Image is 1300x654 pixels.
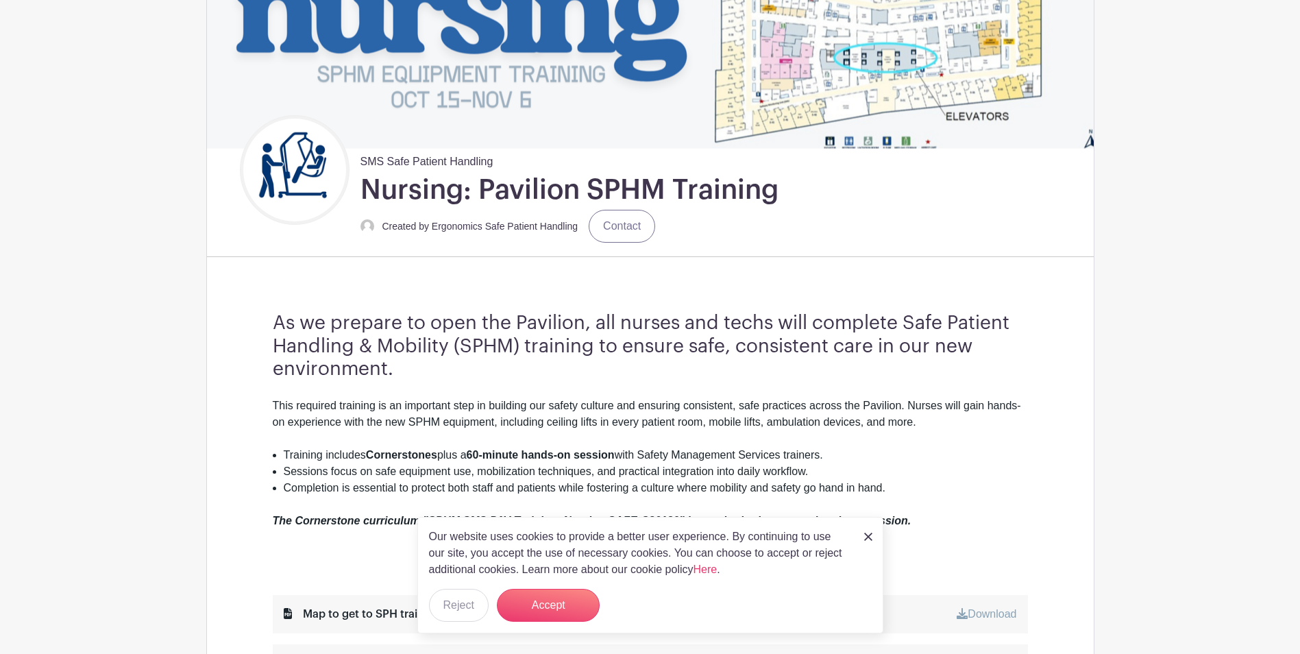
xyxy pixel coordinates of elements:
[360,219,374,233] img: default-ce2991bfa6775e67f084385cd625a349d9dcbb7a52a09fb2fda1e96e2d18dcdb.png
[273,398,1028,447] div: This required training is an important step in building our safety culture and ensuring consisten...
[694,564,718,575] a: Here
[429,529,850,578] p: Our website uses cookies to provide a better user experience. By continuing to use our site, you ...
[589,210,655,243] a: Contact
[284,480,1028,496] li: Completion is essential to protect both staff and patients while fostering a culture where mobili...
[273,515,911,526] em: The Cornerstone curriculum "SPHM SMS PAV Training: Nursing SAFE-C20120" is required prior to your...
[284,447,1028,463] li: Training includes plus a with Safety Management Services trainers.
[284,463,1028,480] li: Sessions focus on safe equipment use, mobilization techniques, and practical integration into dai...
[864,533,872,541] img: close_button-5f87c8562297e5c2d7936805f587ecaba9071eb48480494691a3f1689db116b3.svg
[284,606,509,622] div: Map to get to SPH training from UH.pdf
[360,148,493,170] span: SMS Safe Patient Handling
[360,173,778,207] h1: Nursing: Pavilion SPHM Training
[273,312,1028,381] h3: As we prepare to open the Pavilion, all nurses and techs will complete Safe Patient Handling & Mo...
[957,608,1016,620] a: Download
[382,221,578,232] small: Created by Ergonomics Safe Patient Handling
[243,119,346,221] img: Untitled%20design.png
[366,449,437,461] strong: Cornerstones
[497,589,600,622] button: Accept
[429,589,489,622] button: Reject
[467,449,615,461] strong: 60-minute hands-on session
